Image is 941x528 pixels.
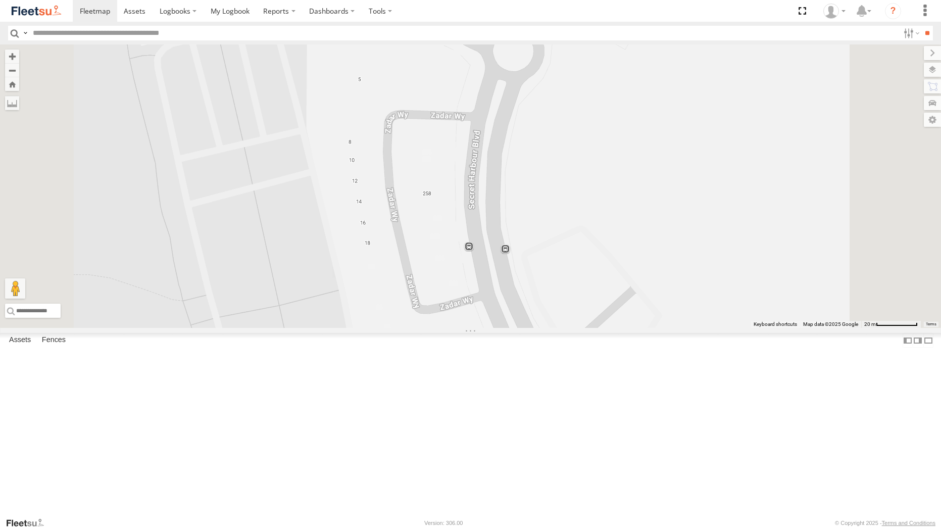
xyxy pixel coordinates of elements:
[10,4,63,18] img: fleetsu-logo-horizontal.svg
[926,322,936,326] a: Terms (opens in new tab)
[37,333,71,348] label: Fences
[5,96,19,110] label: Measure
[900,26,921,40] label: Search Filter Options
[5,50,19,63] button: Zoom in
[913,333,923,348] label: Dock Summary Table to the Right
[864,321,876,327] span: 20 m
[754,321,797,328] button: Keyboard shortcuts
[6,518,52,528] a: Visit our Website
[803,321,858,327] span: Map data ©2025 Google
[5,278,25,299] button: Drag Pegman onto the map to open Street View
[21,26,29,40] label: Search Query
[924,113,941,127] label: Map Settings
[882,520,935,526] a: Terms and Conditions
[5,77,19,91] button: Zoom Home
[835,520,935,526] div: © Copyright 2025 -
[820,4,849,19] div: Brodie Richardson
[424,520,463,526] div: Version: 306.00
[861,321,921,328] button: Map scale: 20 m per 79 pixels
[903,333,913,348] label: Dock Summary Table to the Left
[4,333,36,348] label: Assets
[923,333,933,348] label: Hide Summary Table
[885,3,901,19] i: ?
[5,63,19,77] button: Zoom out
